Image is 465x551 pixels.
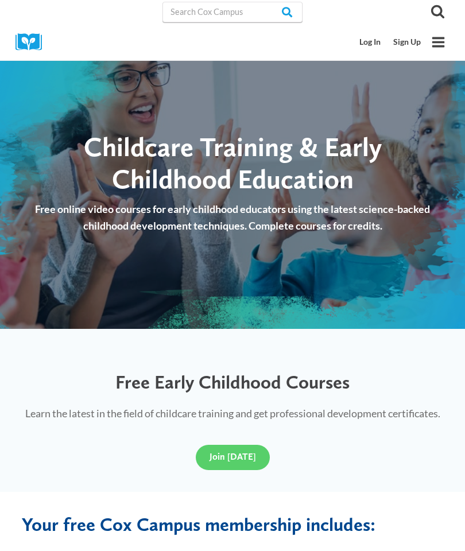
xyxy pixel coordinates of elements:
[354,32,427,53] nav: Secondary Mobile Navigation
[15,33,50,51] img: Cox Campus
[22,405,443,422] p: Learn the latest in the field of childcare training and get professional development certificates.
[162,2,303,22] input: Search Cox Campus
[22,513,375,536] span: Your free Cox Campus membership includes:
[387,32,427,53] a: Sign Up
[115,371,350,393] span: Free Early Childhood Courses
[84,130,382,195] span: Childcare Training & Early Childhood Education
[210,451,256,462] span: Join [DATE]
[354,32,387,53] a: Log In
[196,445,270,470] a: Join [DATE]
[22,201,443,234] p: Free online video courses for early childhood educators using the latest science-backed childhood...
[427,31,449,53] button: Open menu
